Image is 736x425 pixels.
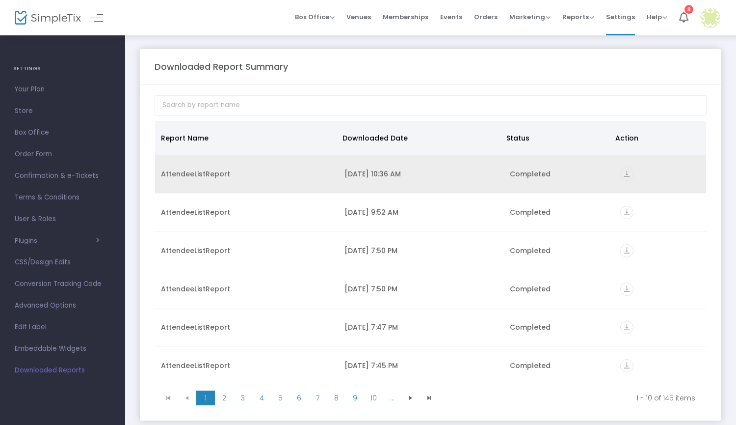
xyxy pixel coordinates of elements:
[161,322,333,332] div: AttendeeListReport
[161,207,333,217] div: AttendeeListReport
[620,359,633,372] i: vertical_align_bottom
[620,168,700,181] div: https://go.SimpleTix.com/3psui
[15,364,110,377] span: Downloaded Reports
[620,247,633,257] a: vertical_align_bottom
[620,209,633,219] a: vertical_align_bottom
[15,299,110,312] span: Advanced Options
[401,391,420,405] span: Go to the next page
[609,121,700,155] th: Action
[620,321,633,334] i: vertical_align_bottom
[15,170,110,182] span: Confirmation & e-Tickets
[620,359,700,372] div: https://go.SimpleTix.com/c0lom
[161,361,333,370] div: AttendeeListReport
[510,246,608,255] div: Completed
[15,278,110,290] span: Conversion Tracking Code
[510,284,608,294] div: Completed
[620,206,700,219] div: https://go.SimpleTix.com/urx0p
[15,83,110,96] span: Your Plan
[474,4,498,29] span: Orders
[155,60,288,73] m-panel-title: Downloaded Report Summary
[161,246,333,255] div: AttendeeListReport
[620,244,700,257] div: https://go.SimpleTix.com/9jk3x
[155,95,707,115] input: Search by report name
[196,391,215,405] span: Page 1
[161,169,333,179] div: AttendeeListReport
[620,285,633,295] a: vertical_align_bottom
[252,391,271,405] span: Page 4
[15,213,110,226] span: User & Roles
[345,391,364,405] span: Page 9
[620,206,633,219] i: vertical_align_bottom
[155,121,706,386] div: Data table
[684,5,693,14] div: 8
[15,256,110,269] span: CSS/Design Edits
[500,121,609,155] th: Status
[15,148,110,161] span: Order Form
[15,237,100,245] button: Plugins
[510,361,608,370] div: Completed
[620,362,633,372] a: vertical_align_bottom
[407,394,415,402] span: Go to the next page
[620,283,700,296] div: https://go.SimpleTix.com/ehkym
[15,191,110,204] span: Terms & Conditions
[15,105,110,117] span: Store
[620,244,633,257] i: vertical_align_bottom
[620,283,633,296] i: vertical_align_bottom
[425,394,433,402] span: Go to the last page
[344,246,498,255] div: 8/19/2025 7:50 PM
[344,207,498,217] div: 8/20/2025 9:52 AM
[15,321,110,334] span: Edit Label
[420,391,439,405] span: Go to the last page
[344,322,498,332] div: 8/19/2025 7:47 PM
[620,321,700,334] div: https://go.SimpleTix.com/f4uvy
[344,361,498,370] div: 8/19/2025 7:45 PM
[215,391,234,405] span: Page 2
[289,391,308,405] span: Page 6
[510,322,608,332] div: Completed
[620,170,633,180] a: vertical_align_bottom
[337,121,500,155] th: Downloaded Date
[15,126,110,139] span: Box Office
[13,59,112,79] h4: SETTINGS
[647,12,667,22] span: Help
[383,4,428,29] span: Memberships
[327,391,345,405] span: Page 8
[446,393,695,403] kendo-pager-info: 1 - 10 of 145 items
[510,207,608,217] div: Completed
[510,169,608,179] div: Completed
[344,169,498,179] div: 8/20/2025 10:36 AM
[440,4,462,29] span: Events
[295,12,335,22] span: Box Office
[344,284,498,294] div: 8/19/2025 7:50 PM
[562,12,594,22] span: Reports
[364,391,383,405] span: Page 10
[15,342,110,355] span: Embeddable Widgets
[271,391,289,405] span: Page 5
[308,391,327,405] span: Page 7
[383,391,401,405] span: Page 11
[346,4,371,29] span: Venues
[234,391,252,405] span: Page 3
[606,4,635,29] span: Settings
[620,168,633,181] i: vertical_align_bottom
[155,121,337,155] th: Report Name
[161,284,333,294] div: AttendeeListReport
[509,12,551,22] span: Marketing
[620,324,633,334] a: vertical_align_bottom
